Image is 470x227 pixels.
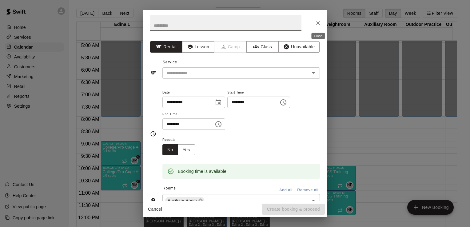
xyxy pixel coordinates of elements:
[246,41,279,53] button: Class
[163,186,176,190] span: Rooms
[162,136,200,144] span: Repeats
[309,196,318,205] button: Open
[165,197,199,204] span: Auxiliary Room
[162,144,178,156] button: No
[178,144,195,156] button: Yes
[150,70,156,76] svg: Service
[162,144,195,156] div: outlined button group
[150,131,156,137] svg: Timing
[165,197,204,204] div: Auxiliary Room
[162,110,225,119] span: End Time
[277,96,289,109] button: Choose time, selected time is 8:30 AM
[296,185,320,195] button: Remove all
[150,197,156,204] svg: Rooms
[178,166,226,177] div: Booking time is available
[278,41,320,53] button: Unavailable
[163,60,177,64] span: Service
[150,41,182,53] button: Rental
[182,41,214,53] button: Lesson
[309,69,318,77] button: Open
[227,89,290,97] span: Start Time
[212,96,225,109] button: Choose date, selected date is Aug 15, 2025
[276,185,296,195] button: Add all
[162,89,225,97] span: Date
[313,18,324,29] button: Close
[212,118,225,130] button: Choose time, selected time is 9:00 AM
[214,41,247,53] span: Camps can only be created in the Services page
[145,204,165,215] button: Cancel
[311,33,325,39] div: Close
